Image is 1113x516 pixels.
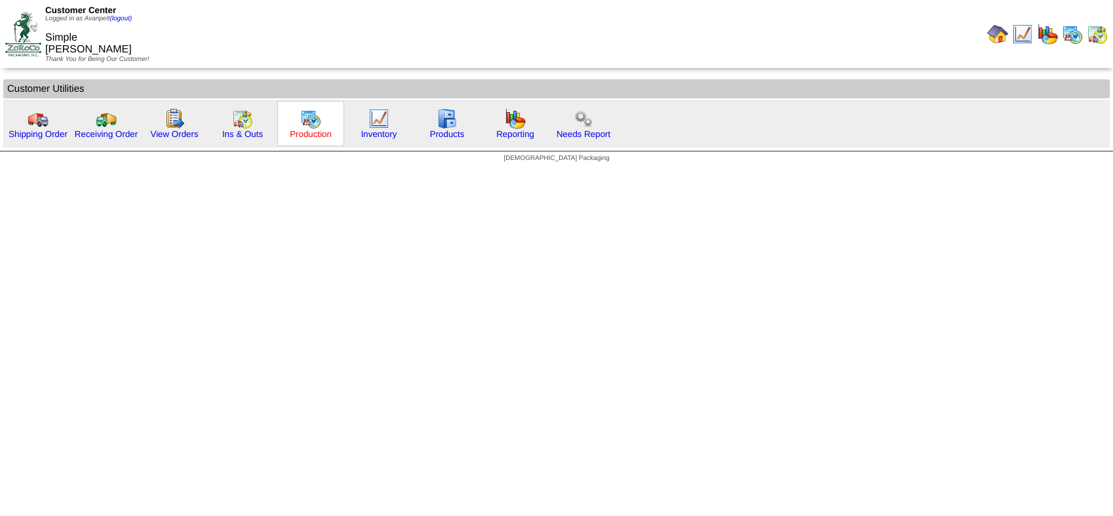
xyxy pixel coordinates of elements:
[28,108,49,129] img: truck.gif
[437,108,458,129] img: cabinet.gif
[1062,24,1083,45] img: calendarprod.gif
[430,129,465,139] a: Products
[109,15,132,22] a: (logout)
[150,129,198,139] a: View Orders
[9,129,68,139] a: Shipping Order
[987,24,1008,45] img: home.gif
[496,129,534,139] a: Reporting
[368,108,389,129] img: line_graph.gif
[361,129,397,139] a: Inventory
[1087,24,1108,45] img: calendarinout.gif
[75,129,138,139] a: Receiving Order
[222,129,263,139] a: Ins & Outs
[300,108,321,129] img: calendarprod.gif
[1037,24,1058,45] img: graph.gif
[45,56,149,63] span: Thank You for Being Our Customer!
[503,155,609,162] span: [DEMOGRAPHIC_DATA] Packaging
[232,108,253,129] img: calendarinout.gif
[1012,24,1033,45] img: line_graph.gif
[164,108,185,129] img: workorder.gif
[96,108,117,129] img: truck2.gif
[45,32,132,55] span: Simple [PERSON_NAME]
[573,108,594,129] img: workflow.png
[505,108,526,129] img: graph.gif
[45,15,132,22] span: Logged in as Avanpelt
[3,79,1110,98] td: Customer Utilities
[5,12,41,56] img: ZoRoCo_Logo(Green%26Foil)%20jpg.webp
[45,5,116,15] span: Customer Center
[556,129,610,139] a: Needs Report
[290,129,332,139] a: Production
